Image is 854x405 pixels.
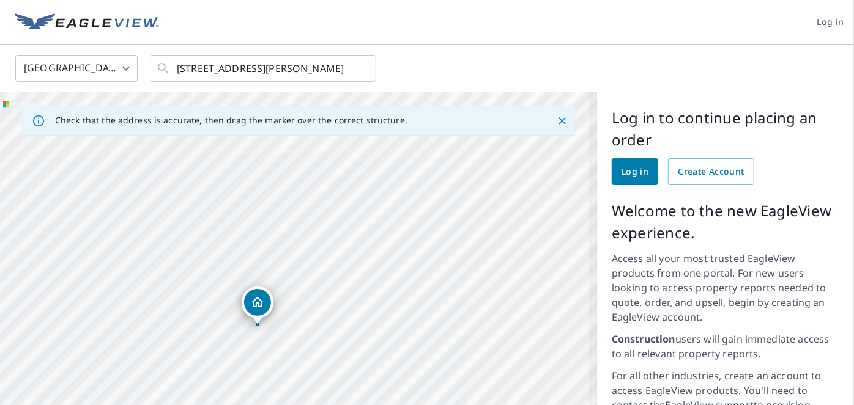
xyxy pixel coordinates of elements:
a: Create Account [668,158,754,185]
div: [GEOGRAPHIC_DATA] [15,51,138,86]
div: Dropped pin, building 1, Residential property, 18 Knox St Thomaston, ME 04861 [242,286,273,324]
input: Search by address or latitude-longitude [177,51,351,86]
p: Access all your most trusted EagleView products from one portal. For new users looking to access ... [612,251,839,324]
p: Welcome to the new EagleView experience. [612,200,839,244]
img: EV Logo [15,13,159,32]
p: Log in to continue placing an order [612,107,839,151]
p: Check that the address is accurate, then drag the marker over the correct structure. [55,115,407,126]
span: Log in [817,15,844,30]
strong: Construction [612,332,675,346]
p: users will gain immediate access to all relevant property reports. [612,332,839,361]
a: Log in [612,158,658,185]
span: Log in [622,164,648,180]
span: Create Account [678,164,744,180]
button: Close [554,113,570,129]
